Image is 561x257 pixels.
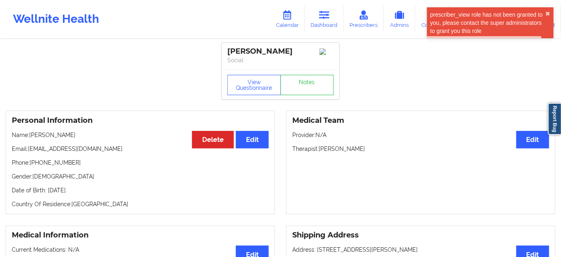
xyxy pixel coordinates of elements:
a: Dashboard [305,6,344,33]
a: Prescribers [344,6,384,33]
h3: Personal Information [12,116,269,125]
button: Edit [516,131,549,148]
a: Coaches [415,6,449,33]
p: Gender: [DEMOGRAPHIC_DATA] [12,172,269,181]
h3: Medical Information [12,231,269,240]
button: Edit [236,131,269,148]
img: Image%2Fplaceholer-image.png [319,48,334,55]
a: Report Bug [548,103,561,135]
a: Admins [384,6,415,33]
a: Notes [280,75,334,95]
button: View Questionnaire [227,75,281,95]
div: prescriber_view role has not been granted to you, please contact the super administrators to gran... [430,11,546,35]
p: Email: [EMAIL_ADDRESS][DOMAIN_NAME] [12,145,269,153]
p: Current Medications: N/A [12,246,269,254]
p: Date of Birth: [DATE] [12,186,269,194]
p: Therapist: [PERSON_NAME] [292,145,549,153]
button: close [546,11,550,17]
h3: Shipping Address [292,231,549,240]
p: Address: [STREET_ADDRESS][PERSON_NAME] [292,246,549,254]
div: [PERSON_NAME] [227,47,334,56]
p: Provider: N/A [292,131,549,139]
p: Country Of Residence: [GEOGRAPHIC_DATA] [12,200,269,208]
button: Delete [192,131,234,148]
p: Phone: [PHONE_NUMBER] [12,159,269,167]
p: Social [227,56,334,64]
a: Calendar [270,6,305,33]
h3: Medical Team [292,116,549,125]
p: Name: [PERSON_NAME] [12,131,269,139]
